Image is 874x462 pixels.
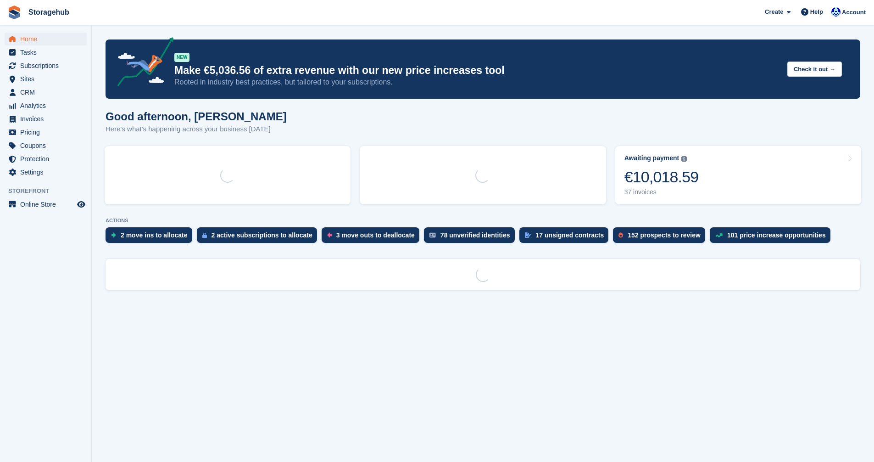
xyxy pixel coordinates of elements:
a: menu [5,113,87,125]
button: Check it out → [787,62,842,77]
span: Help [810,7,823,17]
img: stora-icon-8386f47178a22dfd0bd8f6a31ec36ba5ce8667c1dd55bd0f319d3a0aa187defe.svg [7,6,21,19]
span: Analytics [20,99,75,112]
span: Tasks [20,46,75,59]
div: 37 invoices [624,188,699,196]
a: menu [5,152,87,165]
span: Settings [20,166,75,179]
div: €10,018.59 [624,168,699,186]
a: menu [5,139,87,152]
span: Create [765,7,783,17]
a: 78 unverified identities [424,227,519,248]
p: Make €5,036.56 of extra revenue with our new price increases tool [174,64,780,77]
h1: Good afternoon, [PERSON_NAME] [106,110,287,123]
a: Preview store [76,199,87,210]
span: Pricing [20,126,75,139]
a: 152 prospects to review [613,227,710,248]
div: 78 unverified identities [440,231,510,239]
div: Awaiting payment [624,154,679,162]
div: 17 unsigned contracts [536,231,604,239]
span: Coupons [20,139,75,152]
a: menu [5,33,87,45]
span: Account [842,8,866,17]
div: 152 prospects to review [628,231,701,239]
a: 17 unsigned contracts [519,227,613,248]
a: 101 price increase opportunities [710,227,835,248]
p: ACTIONS [106,218,860,224]
a: menu [5,59,87,72]
a: 3 move outs to deallocate [322,227,424,248]
div: 101 price increase opportunities [727,231,826,239]
a: menu [5,126,87,139]
div: 2 active subscriptions to allocate [212,231,312,239]
img: Vladimir Osojnik [831,7,841,17]
span: Invoices [20,113,75,125]
a: menu [5,198,87,211]
div: 3 move outs to deallocate [336,231,415,239]
a: menu [5,99,87,112]
img: contract_signature_icon-13c848040528278c33f63329250d36e43548de30e8caae1d1a13099fd9432cc5.svg [525,232,531,238]
span: Storefront [8,186,91,196]
div: 2 move ins to allocate [121,231,188,239]
a: menu [5,166,87,179]
p: Rooted in industry best practices, but tailored to your subscriptions. [174,77,780,87]
a: menu [5,73,87,85]
img: prospect-51fa495bee0391a8d652442698ab0144808aea92771e9ea1ae160a38d050c398.svg [618,232,623,238]
img: active_subscription_to_allocate_icon-d502201f5373d7db506a760aba3b589e785aa758c864c3986d89f69b8ff3... [202,232,207,238]
p: Here's what's happening across your business [DATE] [106,124,287,135]
a: 2 move ins to allocate [106,227,197,248]
a: Storagehub [25,5,73,20]
span: Protection [20,152,75,165]
img: verify_identity-adf6edd0f0f0b5bbfe63781bf79b02c33cf7c696d77639b501bdc392416b5a36.svg [429,232,436,238]
img: icon-info-grey-7440780725fd019a000dd9b08b2336e03edf1995a4989e88bcd33f0948082b44.svg [681,156,687,162]
a: 2 active subscriptions to allocate [197,227,322,248]
img: price_increase_opportunities-93ffe204e8149a01c8c9dc8f82e8f89637d9d84a8eef4429ea346261dce0b2c0.svg [715,233,723,237]
div: NEW [174,53,189,62]
a: menu [5,86,87,99]
a: menu [5,46,87,59]
a: Awaiting payment €10,018.59 37 invoices [615,146,861,204]
img: move_outs_to_deallocate_icon-f764333ba52eb49d3ac5e1228854f67142a1ed5810a6f6cc68b1a99e826820c5.svg [327,232,332,238]
span: Online Store [20,198,75,211]
span: Home [20,33,75,45]
span: Subscriptions [20,59,75,72]
span: Sites [20,73,75,85]
img: move_ins_to_allocate_icon-fdf77a2bb77ea45bf5b3d319d69a93e2d87916cf1d5bf7949dd705db3b84f3ca.svg [111,232,116,238]
img: price-adjustments-announcement-icon-8257ccfd72463d97f412b2fc003d46551f7dbcb40ab6d574587a9cd5c0d94... [110,37,174,90]
span: CRM [20,86,75,99]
